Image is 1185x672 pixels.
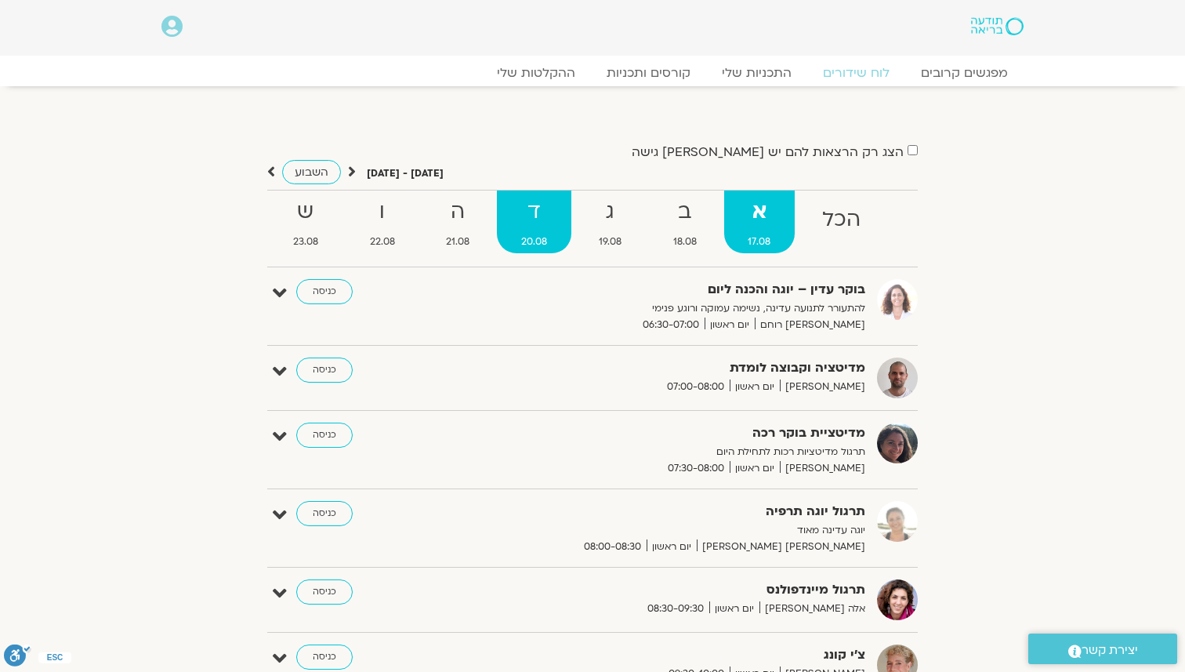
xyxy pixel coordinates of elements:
a: לוח שידורים [807,65,905,81]
a: ההקלטות שלי [481,65,591,81]
a: מפגשים קרובים [905,65,1024,81]
strong: ה [422,194,495,230]
a: יצירת קשר [1028,634,1177,664]
a: כניסה [296,279,353,304]
span: 20.08 [497,234,571,250]
nav: Menu [161,65,1024,81]
a: כניסה [296,358,353,383]
strong: בוקר עדין – יוגה והכנה ליום [481,279,865,300]
strong: ש [269,194,342,230]
a: כניסה [296,579,353,605]
span: [PERSON_NAME] [PERSON_NAME] [697,539,865,555]
span: 17.08 [724,234,795,250]
span: השבוע [295,165,328,180]
a: ש23.08 [269,191,342,253]
strong: ד [497,194,571,230]
a: א17.08 [724,191,795,253]
strong: ג [574,194,646,230]
span: אלה [PERSON_NAME] [759,601,865,617]
strong: ו [346,194,419,230]
strong: ב [649,194,721,230]
strong: א [724,194,795,230]
strong: תרגול מיינדפולנס [481,579,865,601]
a: ב18.08 [649,191,721,253]
span: 07:30-08:00 [662,460,730,477]
p: [DATE] - [DATE] [367,165,444,182]
span: יום ראשון [730,460,780,477]
span: 08:00-08:30 [578,539,647,555]
a: כניסה [296,423,353,448]
strong: מדיטציה וקבוצה לומדת [481,358,865,379]
a: הכל [798,191,885,253]
span: 21.08 [422,234,495,250]
span: 08:30-09:30 [642,601,709,617]
span: יצירת קשר [1082,640,1138,661]
span: יום ראשון [647,539,697,555]
a: השבוע [282,160,341,184]
span: [PERSON_NAME] [780,460,865,477]
strong: הכל [798,202,885,238]
strong: תרגול יוגה תרפיה [481,501,865,522]
strong: צ'י קונג [481,645,865,666]
span: 22.08 [346,234,419,250]
span: 23.08 [269,234,342,250]
label: הצג רק הרצאות להם יש [PERSON_NAME] גישה [632,145,904,159]
a: ה21.08 [422,191,495,253]
span: יום ראשון [730,379,780,395]
p: יוגה עדינה מאוד [481,522,865,539]
a: כניסה [296,645,353,670]
p: להתעורר לתנועה עדינה, נשימה עמוקה ורוגע פנימי [481,300,865,317]
span: 06:30-07:00 [637,317,705,333]
span: 18.08 [649,234,721,250]
span: [PERSON_NAME] רוחם [755,317,865,333]
a: קורסים ותכניות [591,65,706,81]
span: [PERSON_NAME] [780,379,865,395]
a: התכניות שלי [706,65,807,81]
span: 07:00-08:00 [661,379,730,395]
a: ג19.08 [574,191,646,253]
a: ד20.08 [497,191,571,253]
a: כניסה [296,501,353,526]
strong: מדיטציית בוקר רכה [481,423,865,444]
a: ו22.08 [346,191,419,253]
p: תרגול מדיטציות רכות לתחילת היום [481,444,865,460]
span: 19.08 [574,234,646,250]
span: יום ראשון [705,317,755,333]
span: יום ראשון [709,601,759,617]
